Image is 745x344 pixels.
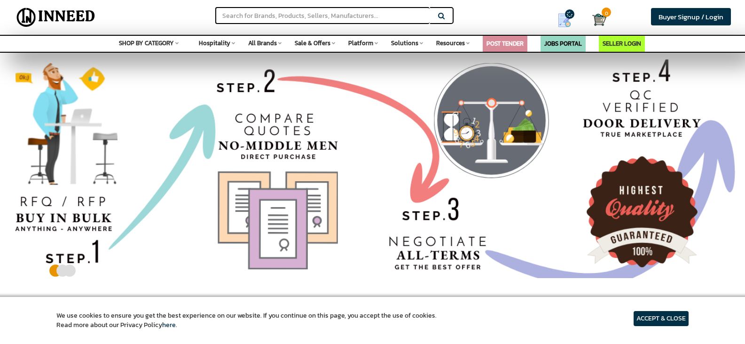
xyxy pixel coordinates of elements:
[13,6,99,29] img: Inneed.Market
[215,7,430,24] input: Search for Brands, Products, Sellers, Manufacturers...
[48,266,55,271] button: 1
[602,8,611,17] span: 0
[295,39,330,48] span: Sale & Offers
[544,9,592,31] a: my Quotes
[659,11,723,22] span: Buyer Signup / Login
[651,8,731,25] a: Buyer Signup / Login
[486,39,524,48] a: POST TENDER
[436,39,465,48] span: Resources
[557,13,572,27] img: Show My Quotes
[348,39,373,48] span: Platform
[248,39,277,48] span: All Brands
[119,39,174,48] span: SHOP BY CATEGORY
[634,311,689,326] article: ACCEPT & CLOSE
[592,13,606,27] img: Cart
[63,266,70,271] button: 3
[199,39,230,48] span: Hospitality
[592,9,600,30] a: Cart 0
[391,39,418,48] span: Solutions
[544,39,582,48] a: JOBS PORTAL
[162,320,176,330] a: here
[603,39,641,48] a: SELLER LOGIN
[56,311,437,330] article: We use cookies to ensure you get the best experience on our website. If you continue on this page...
[55,266,63,271] button: 2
